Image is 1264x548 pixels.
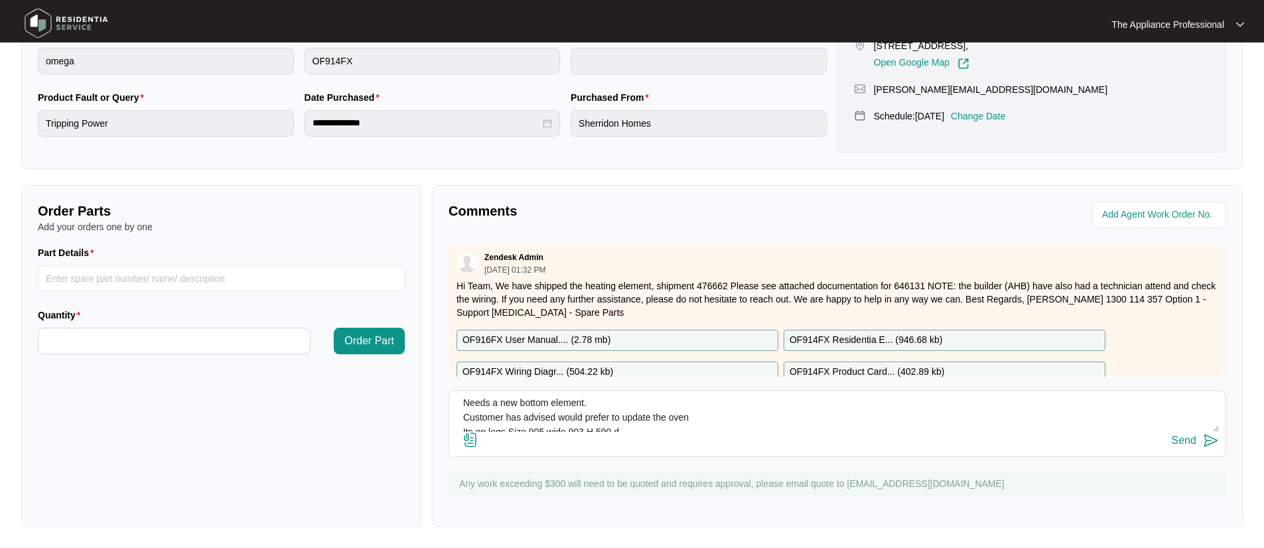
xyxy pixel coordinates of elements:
span: Order Part [344,333,394,349]
img: Link-External [957,58,969,70]
a: Open Google Map [874,58,969,70]
input: Product Fault or Query [38,110,294,137]
label: Date Purchased [305,91,385,104]
input: Date Purchased [313,116,541,130]
img: map-pin [854,83,866,95]
p: OF914FX Wiring Diagr... ( 504.22 kb ) [462,365,613,379]
p: Schedule: [DATE] [874,109,944,123]
label: Purchased From [571,91,654,104]
img: map-pin [854,109,866,121]
p: [PERSON_NAME][EMAIL_ADDRESS][DOMAIN_NAME] [874,83,1107,96]
p: [DATE] 01:32 PM [484,266,545,274]
input: Product Model [305,48,561,74]
div: Send [1172,435,1196,446]
input: Purchased From [571,110,827,137]
button: Send [1172,432,1219,450]
img: user.svg [457,253,477,273]
img: file-attachment-doc.svg [462,432,478,448]
label: Part Details [38,246,100,259]
p: OF916FX User Manual.... ( 2.78 mb ) [462,333,610,348]
label: Quantity [38,308,86,322]
p: Change Date [951,109,1006,123]
p: The Appliance Professional [1111,18,1224,31]
label: Product Fault or Query [38,91,149,104]
p: OF914FX Product Card... ( 402.89 kb ) [790,365,944,379]
p: Add your orders one by one [38,220,405,234]
input: Add Agent Work Order No. [1102,207,1218,223]
p: Any work exceeding $300 will need to be quoted and requires approval, please email quote to [EMAI... [459,477,1220,490]
input: Brand [38,48,294,74]
button: Order Part [334,328,405,354]
img: residentia service logo [20,3,113,43]
p: OF914FX Residentia E... ( 946.68 kb ) [790,333,942,348]
p: [STREET_ADDRESS], [874,39,969,52]
p: Order Parts [38,202,405,220]
input: Serial Number [571,48,827,74]
input: Quantity [38,328,310,354]
img: dropdown arrow [1236,21,1244,28]
p: Comments [449,202,828,220]
textarea: Inspected and found that the unit trips the cct breaker. Removed oven and disconnected the bottom... [456,397,1219,432]
input: Part Details [38,265,405,292]
p: Zendesk Admin [484,252,543,263]
p: Hi Team, We have shipped the heating element, shipment 476662 Please see attached documentation f... [456,279,1218,319]
img: send-icon.svg [1203,433,1219,448]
